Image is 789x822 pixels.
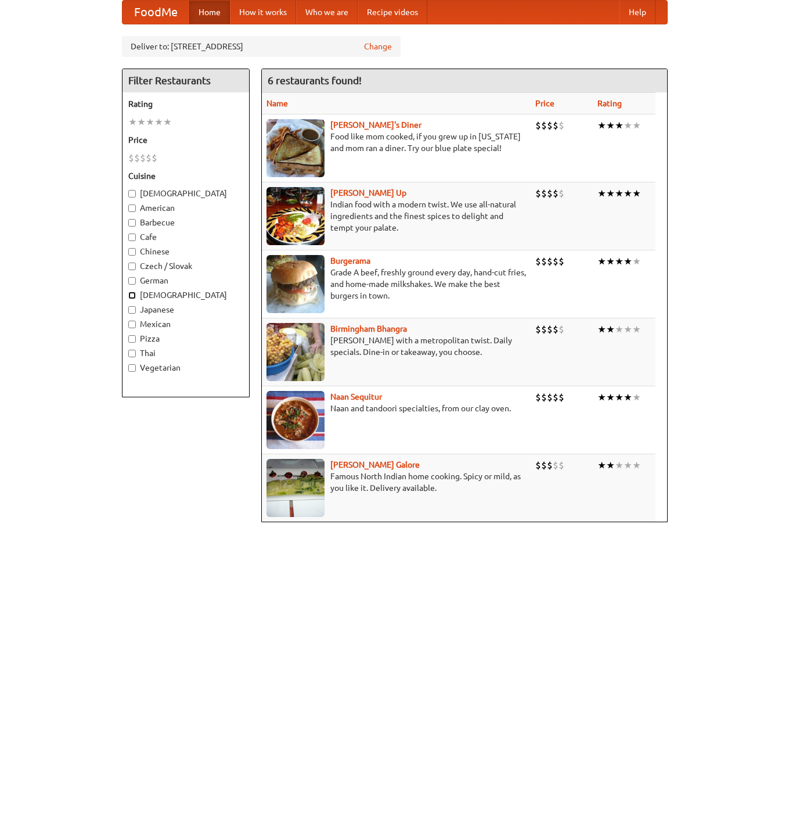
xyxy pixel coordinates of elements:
[128,362,243,374] label: Vegetarian
[128,190,136,198] input: [DEMOGRAPHIC_DATA]
[266,255,325,313] img: burgerama.jpg
[128,248,136,256] input: Chinese
[553,187,559,200] li: $
[266,99,288,108] a: Name
[128,204,136,212] input: American
[268,75,362,86] ng-pluralize: 6 restaurants found!
[541,119,547,132] li: $
[128,116,137,128] li: ★
[128,234,136,241] input: Cafe
[134,152,140,164] li: $
[128,333,243,344] label: Pizza
[358,1,427,24] a: Recipe videos
[597,255,606,268] li: ★
[266,187,325,245] img: curryup.jpg
[624,459,632,472] li: ★
[330,188,406,198] b: [PERSON_NAME] Up
[559,459,564,472] li: $
[330,324,407,333] a: Birmingham Bhangra
[541,187,547,200] li: $
[632,187,641,200] li: ★
[615,255,624,268] li: ★
[624,323,632,336] li: ★
[266,403,526,414] p: Naan and tandoori specialties, from our clay oven.
[559,391,564,404] li: $
[128,277,136,285] input: German
[266,323,325,381] img: bhangra.jpg
[128,98,243,110] h5: Rating
[559,119,564,132] li: $
[128,260,243,272] label: Czech / Slovak
[146,152,152,164] li: $
[128,350,136,357] input: Thai
[619,1,655,24] a: Help
[266,391,325,449] img: naansequitur.jpg
[330,392,382,401] a: Naan Sequitur
[547,391,553,404] li: $
[535,99,554,108] a: Price
[541,391,547,404] li: $
[615,391,624,404] li: ★
[266,459,325,517] img: currygalore.jpg
[266,199,526,234] p: Indian food with a modern twist. We use all-natural ingredients and the finest spices to delight ...
[597,391,606,404] li: ★
[597,459,606,472] li: ★
[140,152,146,164] li: $
[624,391,632,404] li: ★
[632,391,641,404] li: ★
[330,120,421,130] a: [PERSON_NAME]'s Diner
[553,255,559,268] li: $
[128,304,243,315] label: Japanese
[615,187,624,200] li: ★
[266,119,325,177] img: sallys.jpg
[535,119,541,132] li: $
[128,152,134,164] li: $
[597,99,622,108] a: Rating
[128,170,243,182] h5: Cuisine
[128,246,243,257] label: Chinese
[137,116,146,128] li: ★
[122,36,401,57] div: Deliver to: [STREET_ADDRESS]
[547,187,553,200] li: $
[128,292,136,299] input: [DEMOGRAPHIC_DATA]
[615,323,624,336] li: ★
[266,471,526,494] p: Famous North Indian home cooking. Spicy or mild, as you like it. Delivery available.
[163,116,172,128] li: ★
[296,1,358,24] a: Who we are
[123,69,249,92] h4: Filter Restaurants
[152,152,157,164] li: $
[624,187,632,200] li: ★
[632,459,641,472] li: ★
[128,321,136,328] input: Mexican
[128,231,243,243] label: Cafe
[128,202,243,214] label: American
[606,459,615,472] li: ★
[624,119,632,132] li: ★
[128,318,243,330] label: Mexican
[128,306,136,314] input: Japanese
[606,255,615,268] li: ★
[266,267,526,301] p: Grade A beef, freshly ground every day, hand-cut fries, and home-made milkshakes. We make the bes...
[330,460,420,469] a: [PERSON_NAME] Galore
[128,289,243,301] label: [DEMOGRAPHIC_DATA]
[606,323,615,336] li: ★
[553,119,559,132] li: $
[597,187,606,200] li: ★
[541,323,547,336] li: $
[606,119,615,132] li: ★
[553,459,559,472] li: $
[535,391,541,404] li: $
[535,187,541,200] li: $
[128,347,243,359] label: Thai
[559,323,564,336] li: $
[266,131,526,154] p: Food like mom cooked, if you grew up in [US_STATE] and mom ran a diner. Try our blue plate special!
[632,255,641,268] li: ★
[541,255,547,268] li: $
[128,335,136,343] input: Pizza
[547,459,553,472] li: $
[330,256,370,265] a: Burgerama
